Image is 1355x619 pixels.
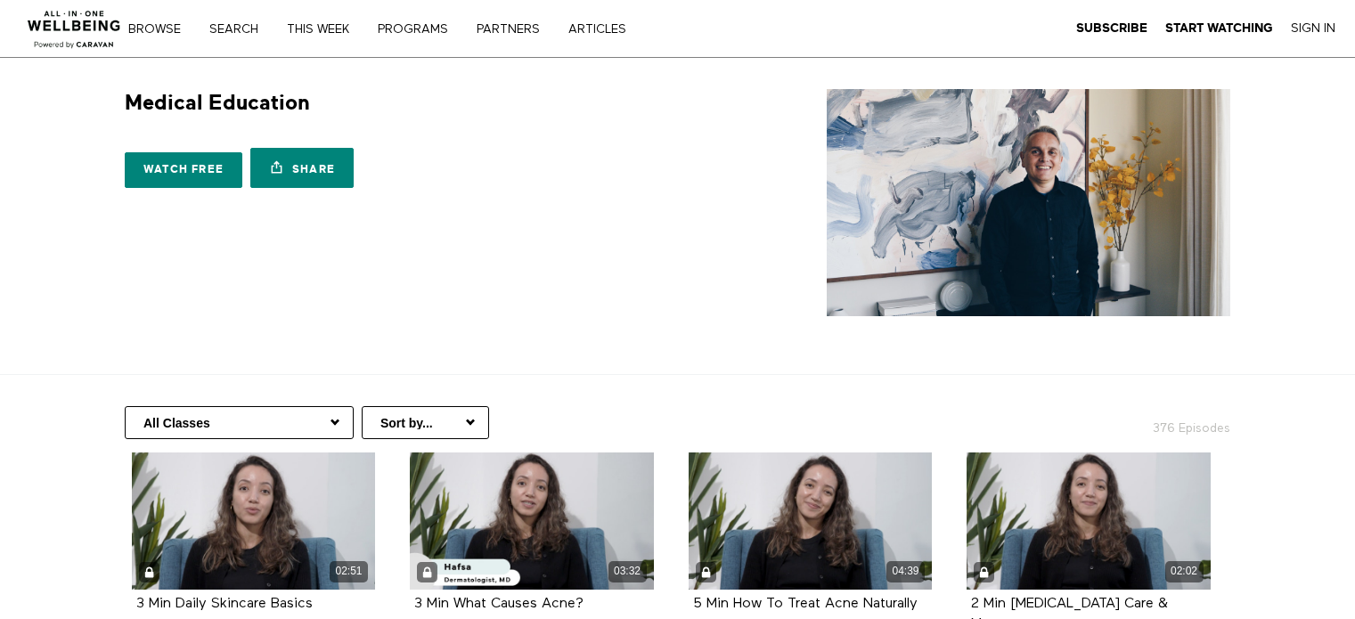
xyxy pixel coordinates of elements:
a: 3 Min What Causes Acne? 03:32 [410,452,654,590]
a: Browse [122,23,200,36]
a: 5 Min How To Treat Acne Naturally 04:39 [689,452,933,590]
a: Share [250,148,354,188]
a: Search [203,23,277,36]
a: Watch free [125,152,242,188]
a: THIS WEEK [281,23,368,36]
a: Start Watching [1165,20,1273,37]
div: 02:02 [1165,561,1204,582]
h1: Medical Education [125,89,310,117]
nav: Primary [141,20,663,37]
a: PROGRAMS [371,23,467,36]
div: 04:39 [886,561,925,582]
div: 02:51 [330,561,368,582]
h2: 376 Episodes [1041,406,1241,437]
strong: 3 Min What Causes Acne? [414,597,584,611]
a: 2 Min Eczema Care & Management 02:02 [967,452,1211,590]
div: 03:32 [608,561,647,582]
strong: 5 Min How To Treat Acne Naturally [693,597,918,611]
strong: Subscribe [1076,21,1147,35]
a: 3 Min What Causes Acne? [414,597,584,610]
a: 3 Min Daily Skincare Basics 02:51 [132,452,376,590]
a: Sign In [1291,20,1335,37]
a: PARTNERS [470,23,559,36]
strong: 3 Min Daily Skincare Basics [136,597,313,611]
a: 3 Min Daily Skincare Basics [136,597,313,610]
img: Medical Education [827,89,1230,316]
a: Subscribe [1076,20,1147,37]
a: 5 Min How To Treat Acne Naturally [693,597,918,610]
strong: Start Watching [1165,21,1273,35]
a: ARTICLES [562,23,645,36]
